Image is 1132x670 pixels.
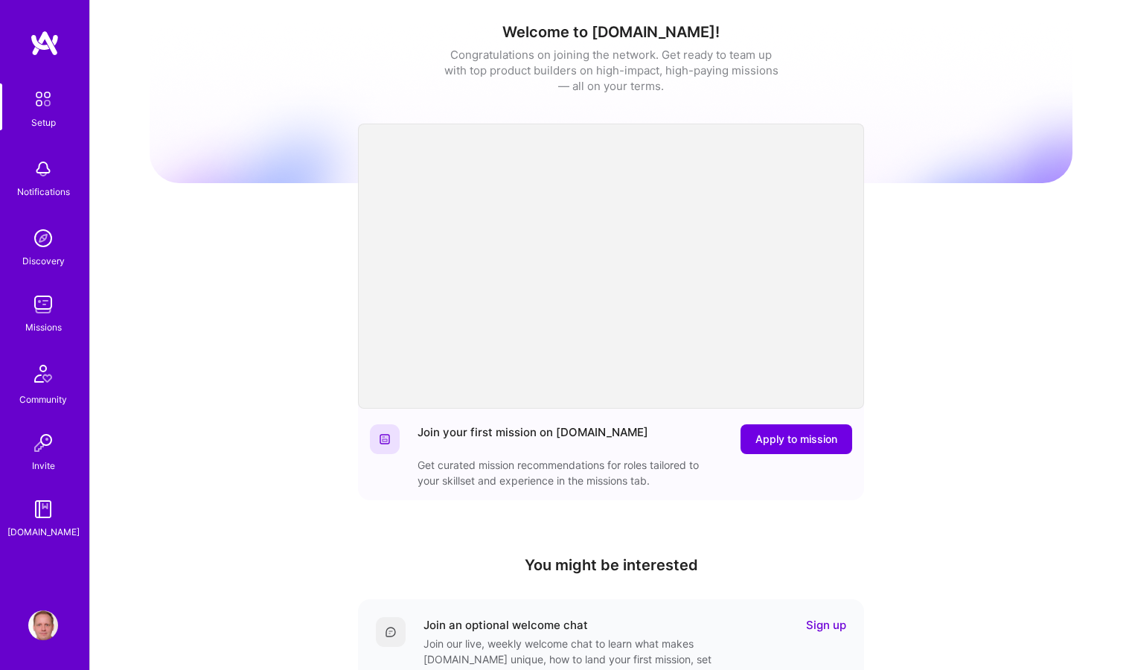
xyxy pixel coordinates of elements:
div: Join an optional welcome chat [423,617,588,633]
img: Invite [28,428,58,458]
img: bell [28,154,58,184]
span: Apply to mission [755,432,837,447]
button: Apply to mission [741,424,852,454]
a: Sign up [806,617,846,633]
h1: Welcome to [DOMAIN_NAME]! [150,23,1072,41]
div: Community [19,392,67,407]
div: Notifications [17,184,70,200]
div: Get curated mission recommendations for roles tailored to your skillset and experience in the mis... [418,457,715,488]
img: logo [30,30,60,57]
img: teamwork [28,290,58,319]
div: Congratulations on joining the network. Get ready to team up with top product builders on high-im... [444,47,778,94]
img: Comment [385,626,397,638]
img: guide book [28,494,58,524]
img: discovery [28,223,58,253]
img: Website [379,433,391,445]
div: [DOMAIN_NAME] [7,524,80,540]
img: setup [28,83,59,115]
h4: You might be interested [358,556,864,574]
iframe: video [358,124,864,409]
img: Community [25,356,61,392]
div: Invite [32,458,55,473]
a: User Avatar [25,610,62,640]
div: Discovery [22,253,65,269]
div: Join your first mission on [DOMAIN_NAME] [418,424,648,454]
div: Missions [25,319,62,335]
div: Setup [31,115,56,130]
img: User Avatar [28,610,58,640]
